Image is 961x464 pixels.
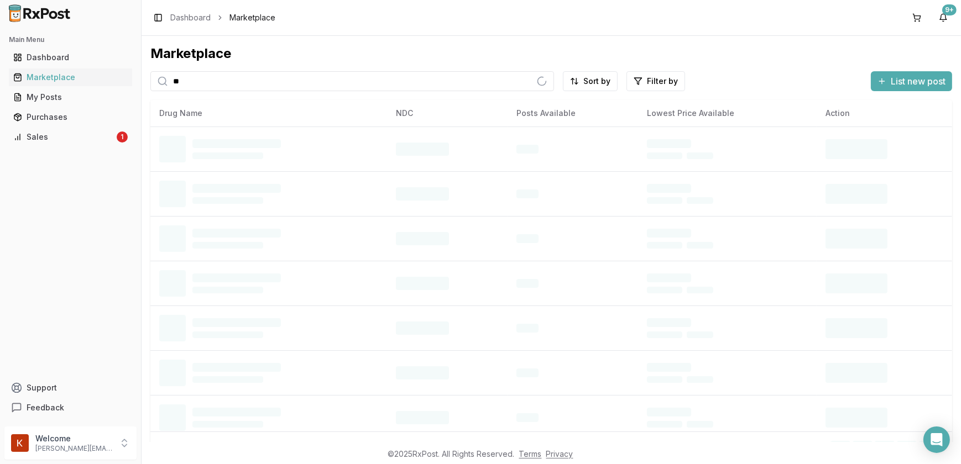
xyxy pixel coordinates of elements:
span: List new post [891,75,946,88]
span: Marketplace [229,12,275,23]
a: My Posts [9,87,132,107]
button: Support [4,378,137,398]
th: NDC [387,100,508,126]
div: Open Intercom Messenger [923,426,950,453]
th: Drug Name [150,100,387,126]
button: Purchases [4,108,137,126]
a: Privacy [546,449,573,458]
th: Lowest Price Available [638,100,817,126]
a: Marketplace [9,67,132,87]
a: Dashboard [170,12,211,23]
button: My Posts [4,88,137,106]
a: List new post [871,77,952,88]
button: Filter by [626,71,685,91]
p: Welcome [35,433,112,444]
div: Sales [13,131,114,143]
button: List new post [871,71,952,91]
div: 9+ [942,4,957,15]
button: Feedback [4,398,137,418]
th: Posts Available [508,100,638,126]
div: Marketplace [13,72,128,83]
button: Sort by [563,71,618,91]
th: Action [817,100,952,126]
a: Dashboard [9,48,132,67]
div: My Posts [13,92,128,103]
button: Sales1 [4,128,137,146]
a: Terms [519,449,542,458]
div: 1 [117,131,128,143]
span: Filter by [647,76,678,87]
button: Marketplace [4,68,137,86]
button: Dashboard [4,49,137,66]
span: Sort by [583,76,610,87]
div: Marketplace [150,45,952,62]
p: [PERSON_NAME][EMAIL_ADDRESS][DOMAIN_NAME] [35,444,112,453]
a: Sales1 [9,127,132,147]
img: User avatar [11,434,29,452]
span: Feedback [27,402,64,413]
img: RxPost Logo [4,4,75,22]
nav: breadcrumb [170,12,275,23]
h2: Main Menu [9,35,132,44]
button: 9+ [934,9,952,27]
a: Purchases [9,107,132,127]
div: Purchases [13,112,128,123]
div: Dashboard [13,52,128,63]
